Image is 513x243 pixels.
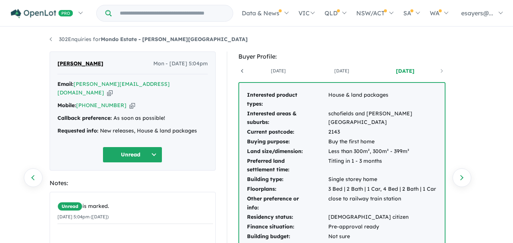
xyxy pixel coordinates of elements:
td: Floorplans: [247,184,328,194]
td: [DEMOGRAPHIC_DATA] citizen [328,212,437,222]
strong: Email: [57,81,73,87]
td: schofields and [PERSON_NAME][GEOGRAPHIC_DATA] [328,109,437,128]
a: [PHONE_NUMBER] [76,102,126,109]
div: New releases, House & land packages [57,127,208,135]
td: Land size/dimension: [247,147,328,156]
td: 3 Bed | 2 Bath | 1 Car, 4 Bed | 2 Bath | 1 Car [328,184,437,194]
a: 302Enquiries forMondo Estate - [PERSON_NAME][GEOGRAPHIC_DATA] [50,36,248,43]
strong: Callback preference: [57,115,112,121]
img: Openlot PRO Logo White [11,9,73,18]
button: Copy [129,102,135,109]
nav: breadcrumb [50,35,464,44]
td: Buying purpose: [247,137,328,147]
button: Copy [107,89,113,97]
a: [PERSON_NAME][EMAIL_ADDRESS][DOMAIN_NAME] [57,81,170,96]
span: esayers@... [461,9,493,17]
td: Current postcode: [247,127,328,137]
td: 2143 [328,127,437,137]
td: Interested product types: [247,90,328,109]
span: Unread [57,202,82,211]
a: [DATE] [373,67,437,75]
td: Pre-approval ready [328,222,437,232]
td: Less than 300m², 300m² - 399m² [328,147,437,156]
td: Interested areas & suburbs: [247,109,328,128]
a: [DATE] [247,67,310,75]
button: Unread [103,147,162,163]
div: Notes: [50,178,216,188]
td: Single storey home [328,175,437,184]
td: Titling in 1 - 3 months [328,156,437,175]
td: close to railway train station [328,194,437,213]
div: As soon as possible! [57,114,208,123]
td: Other preference or info: [247,194,328,213]
strong: Mobile: [57,102,76,109]
td: Residency status: [247,212,328,222]
strong: Mondo Estate - [PERSON_NAME][GEOGRAPHIC_DATA] [101,36,248,43]
a: [DATE] [310,67,373,75]
strong: Requested info: [57,127,98,134]
span: Mon - [DATE] 5:04pm [153,59,208,68]
td: House & land packages [328,90,437,109]
small: [DATE] 5:04pm ([DATE]) [57,214,109,219]
td: Finance situation: [247,222,328,232]
td: Not sure [328,232,437,242]
div: Buyer Profile: [238,52,445,62]
div: is marked. [57,202,213,211]
input: Try estate name, suburb, builder or developer [113,5,231,21]
td: Preferred land settlement time: [247,156,328,175]
td: Building budget: [247,232,328,242]
td: Building type: [247,175,328,184]
td: Buy the first home [328,137,437,147]
span: [PERSON_NAME] [57,59,103,68]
